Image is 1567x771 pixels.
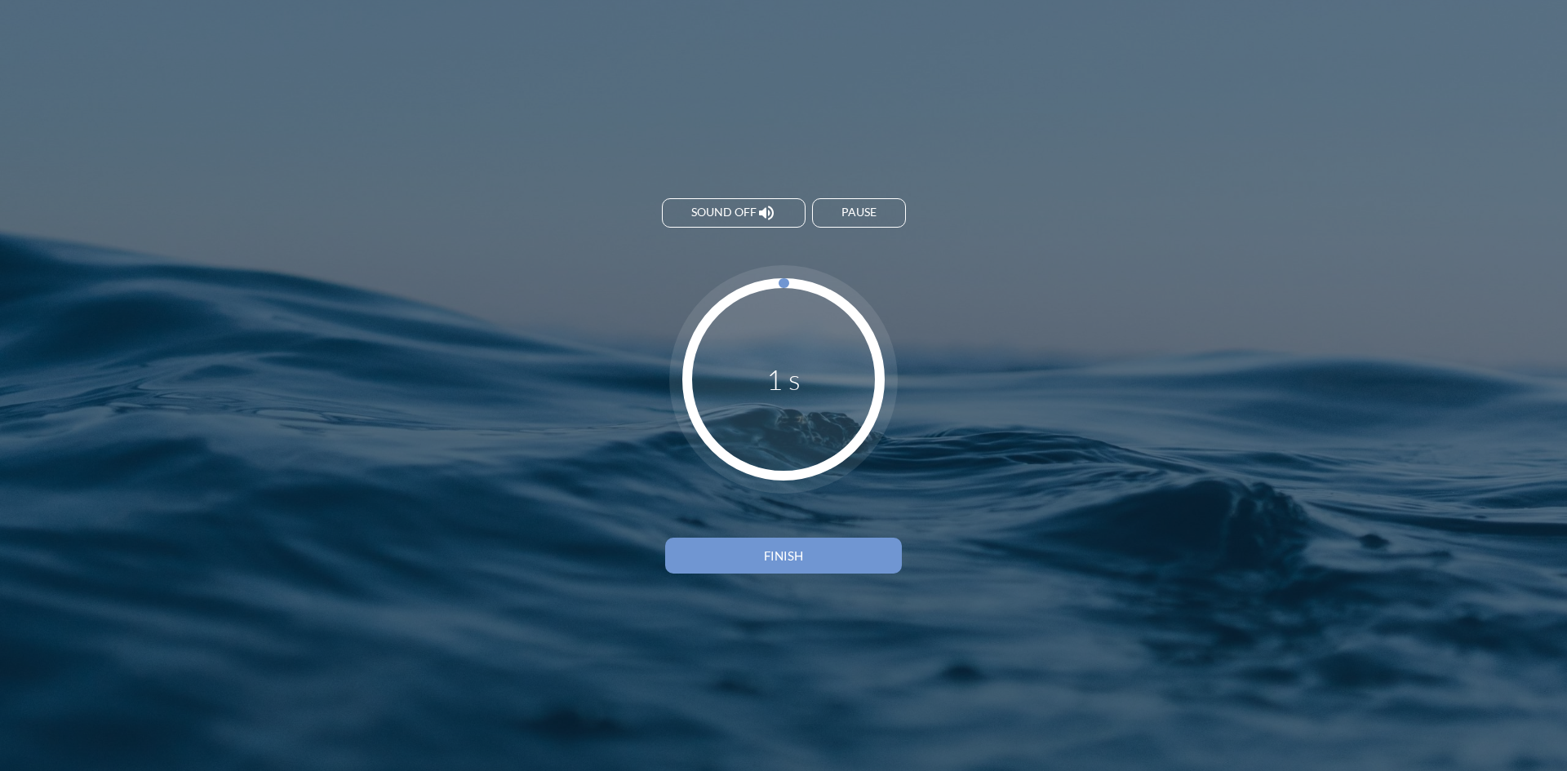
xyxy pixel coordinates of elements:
[665,538,902,574] button: Finish
[691,206,757,219] span: Sound off
[694,548,873,563] div: Finish
[841,206,877,219] div: Pause
[812,198,906,228] button: Pause
[766,362,801,396] div: 1 s
[757,203,776,223] i: volume_up
[662,198,806,228] button: Sound off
